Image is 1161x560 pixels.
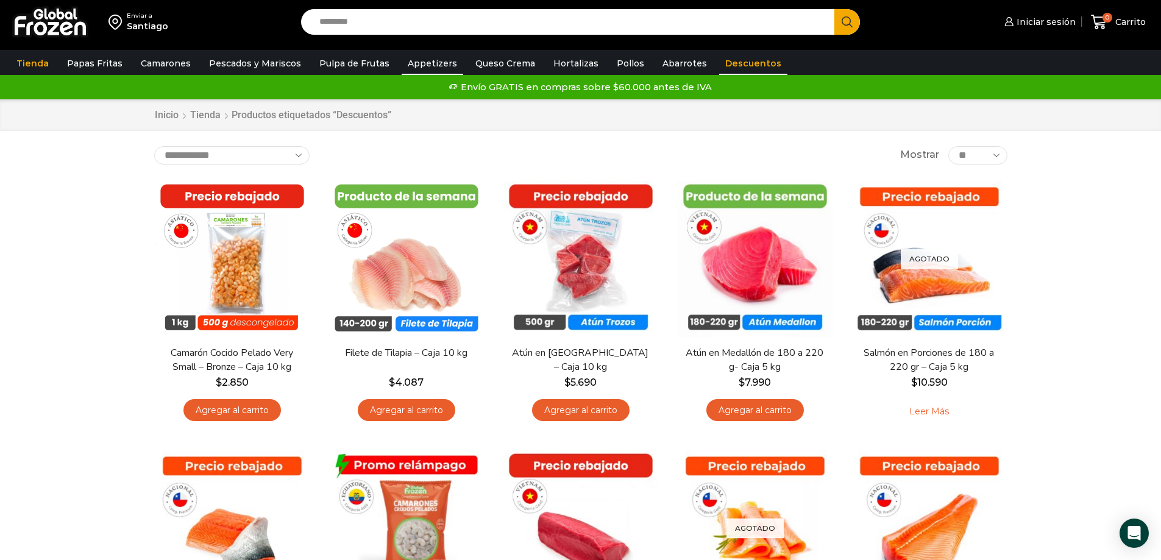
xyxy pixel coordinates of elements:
span: 0 [1102,13,1112,23]
a: Appetizers [402,52,463,75]
span: $ [911,377,917,388]
a: Camarones [135,52,197,75]
bdi: 2.850 [216,377,249,388]
a: Filete de Tilapia – Caja 10 kg [336,346,476,360]
bdi: 5.690 [564,377,597,388]
a: Camarón Cocido Pelado Very Small – Bronze – Caja 10 kg [162,346,302,374]
a: Tienda [10,52,55,75]
a: Agregar al carrito: “Filete de Tilapia - Caja 10 kg” [358,399,455,422]
a: Atún en [GEOGRAPHIC_DATA] – Caja 10 kg [510,346,650,374]
a: Atún en Medallón de 180 a 220 g- Caja 5 kg [684,346,825,374]
p: Agotado [726,518,784,538]
bdi: 7.990 [739,377,771,388]
span: Iniciar sesión [1014,16,1076,28]
a: Descuentos [719,52,787,75]
a: Tienda [190,108,221,122]
div: Open Intercom Messenger [1120,519,1149,548]
span: $ [216,377,222,388]
p: Agotado [901,249,958,269]
a: Inicio [154,108,179,122]
bdi: 10.590 [911,377,948,388]
a: Queso Crema [469,52,541,75]
a: 0 Carrito [1088,8,1149,37]
a: Agregar al carrito: “Camarón Cocido Pelado Very Small - Bronze - Caja 10 kg” [183,399,281,422]
select: Pedido de la tienda [154,146,310,165]
a: Salmón en Porciones de 180 a 220 gr – Caja 5 kg [859,346,999,374]
div: Enviar a [127,12,168,20]
button: Search button [834,9,860,35]
span: Mostrar [900,148,939,162]
h1: Productos etiquetados “Descuentos” [232,109,391,121]
a: Papas Fritas [61,52,129,75]
div: Santiago [127,20,168,32]
a: Agregar al carrito: “Atún en Medallón de 180 a 220 g- Caja 5 kg” [706,399,804,422]
a: Leé más sobre “Salmón en Porciones de 180 a 220 gr - Caja 5 kg” [890,399,968,425]
span: $ [389,377,395,388]
bdi: 4.087 [389,377,424,388]
a: Hortalizas [547,52,605,75]
span: Carrito [1112,16,1146,28]
span: $ [739,377,745,388]
a: Agregar al carrito: “Atún en Trozos - Caja 10 kg” [532,399,630,422]
nav: Breadcrumb [154,108,391,122]
a: Pescados y Mariscos [203,52,307,75]
a: Iniciar sesión [1001,10,1076,34]
a: Abarrotes [656,52,713,75]
a: Pulpa de Frutas [313,52,396,75]
a: Pollos [611,52,650,75]
img: address-field-icon.svg [108,12,127,32]
span: $ [564,377,570,388]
